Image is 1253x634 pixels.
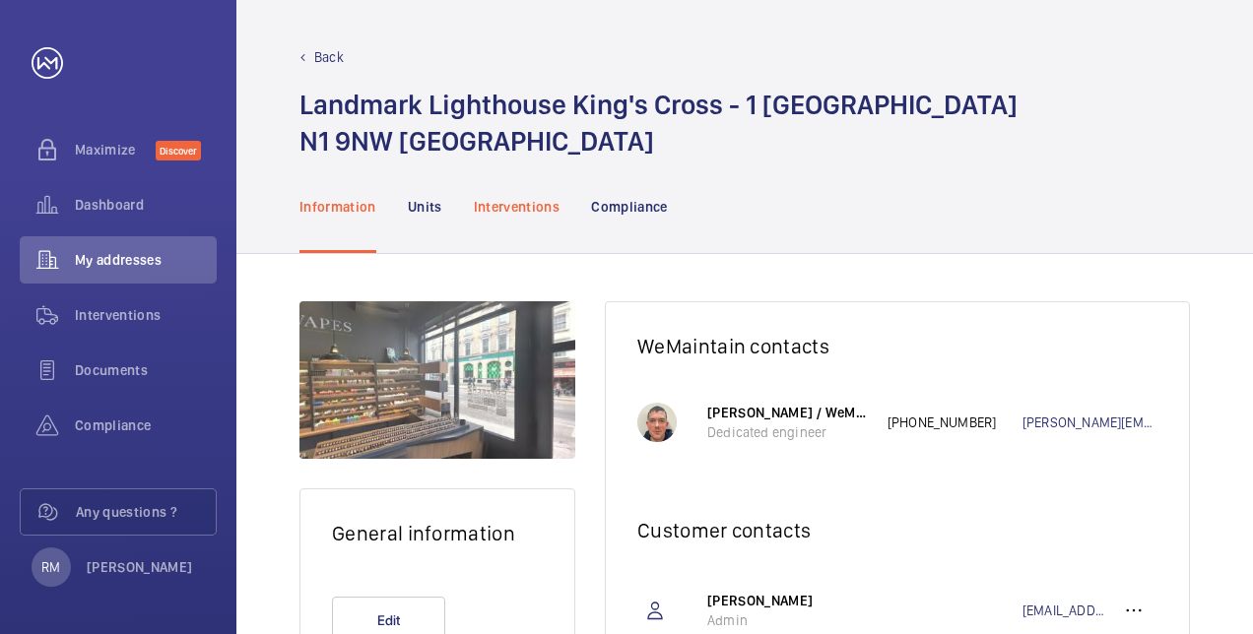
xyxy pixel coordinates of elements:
h2: WeMaintain contacts [637,334,1157,358]
p: [PERSON_NAME] [87,557,193,577]
h2: Customer contacts [637,518,1157,542]
p: Information [299,197,376,217]
a: [PERSON_NAME][EMAIL_ADDRESS][DOMAIN_NAME] [1022,412,1157,432]
p: Back [314,47,344,67]
p: Admin [707,610,868,630]
h2: General information [332,521,543,545]
span: Maximize [75,140,156,159]
span: My addresses [75,250,217,270]
span: Any questions ? [76,502,216,522]
p: [PERSON_NAME] / WeMaintain UK [707,403,868,422]
p: Interventions [474,197,561,217]
span: Documents [75,360,217,380]
span: Interventions [75,305,217,325]
a: [EMAIL_ADDRESS][PERSON_NAME][DOMAIN_NAME] [1022,601,1110,620]
span: Discover [156,141,201,160]
p: [PHONE_NUMBER] [888,412,1022,432]
p: [PERSON_NAME] [707,591,868,610]
p: RM [41,557,60,577]
p: Dedicated engineer [707,422,868,442]
span: Dashboard [75,195,217,215]
h1: Landmark Lighthouse King's Cross - 1 [GEOGRAPHIC_DATA] N1 9NW [GEOGRAPHIC_DATA] [299,87,1018,159]
span: Compliance [75,415,217,435]
p: Compliance [591,197,668,217]
p: Units [408,197,442,217]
